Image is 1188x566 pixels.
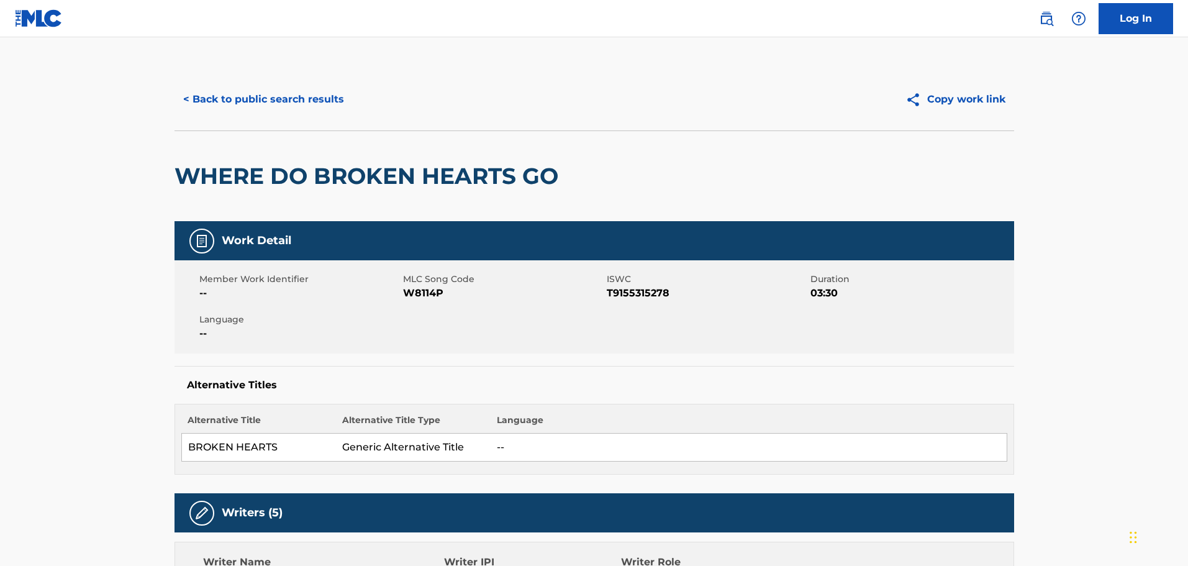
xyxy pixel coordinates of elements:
[194,506,209,521] img: Writers
[607,273,807,286] span: ISWC
[194,234,209,249] img: Work Detail
[403,273,604,286] span: MLC Song Code
[222,506,283,520] h5: Writers (5)
[897,84,1014,115] button: Copy work link
[175,162,565,190] h2: WHERE DO BROKEN HEARTS GO
[1071,11,1086,26] img: help
[905,92,927,107] img: Copy work link
[181,434,336,462] td: BROKEN HEARTS
[491,414,1007,434] th: Language
[1126,506,1188,566] iframe: Chat Widget
[181,414,336,434] th: Alternative Title
[491,434,1007,462] td: --
[336,434,491,462] td: Generic Alternative Title
[810,286,1011,301] span: 03:30
[15,9,63,27] img: MLC Logo
[1039,11,1054,26] img: search
[199,273,400,286] span: Member Work Identifier
[187,379,1002,391] h5: Alternative Titles
[222,234,291,248] h5: Work Detail
[199,313,400,326] span: Language
[336,414,491,434] th: Alternative Title Type
[810,273,1011,286] span: Duration
[1066,6,1091,31] div: Help
[1099,3,1173,34] a: Log In
[199,286,400,301] span: --
[1034,6,1059,31] a: Public Search
[199,326,400,341] span: --
[175,84,353,115] button: < Back to public search results
[403,286,604,301] span: W8114P
[1130,519,1137,556] div: Drag
[607,286,807,301] span: T9155315278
